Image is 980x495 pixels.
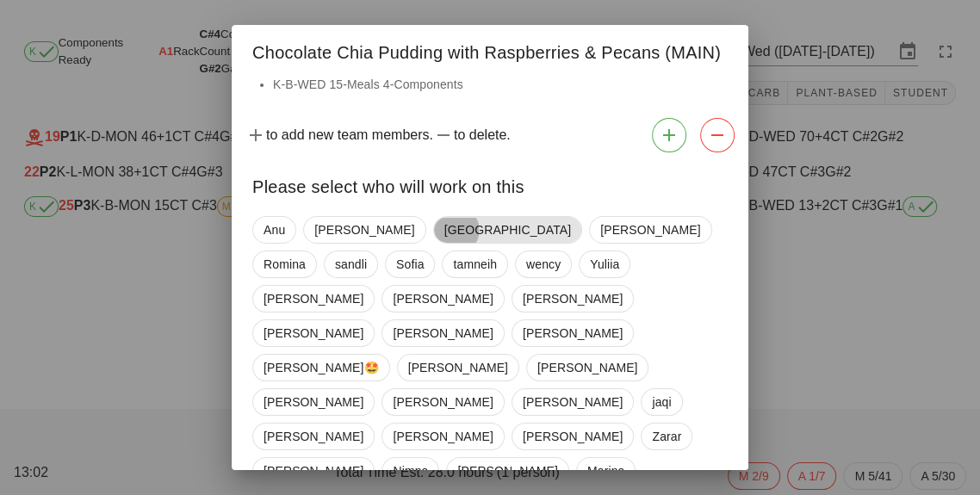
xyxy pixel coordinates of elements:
span: [PERSON_NAME] [264,320,363,346]
span: [PERSON_NAME] [600,217,700,243]
span: sandli [335,251,367,277]
div: Please select who will work on this [232,159,748,209]
span: Nimna [393,458,428,484]
span: Marina [587,458,624,484]
span: jaqi [652,389,671,415]
span: tamneih [453,251,497,277]
span: [PERSON_NAME] [537,355,637,381]
span: [PERSON_NAME] [393,286,493,312]
span: [PERSON_NAME]🤩 [264,355,379,381]
span: Zarar [652,424,681,449]
span: [PERSON_NAME] [457,458,557,484]
span: Sofia [396,251,424,277]
span: [PERSON_NAME] [264,389,363,415]
span: [PERSON_NAME] [523,320,623,346]
span: [PERSON_NAME] [393,389,493,415]
span: Yuliia [590,251,619,277]
span: [PERSON_NAME] [264,458,363,484]
span: [PERSON_NAME] [314,217,414,243]
span: [PERSON_NAME] [393,320,493,346]
span: Anu [264,217,285,243]
span: [GEOGRAPHIC_DATA] [444,217,571,243]
span: [PERSON_NAME] [523,424,623,449]
div: to add new team members. to delete. [232,111,748,159]
span: [PERSON_NAME] [523,286,623,312]
span: [PERSON_NAME] [523,389,623,415]
span: wency [526,251,561,277]
span: [PERSON_NAME] [393,424,493,449]
div: Chocolate Chia Pudding with Raspberries & Pecans (MAIN) [232,25,748,75]
span: [PERSON_NAME] [264,286,363,312]
li: K-B-WED 15-Meals 4-Components [273,75,728,94]
span: Romina [264,251,306,277]
span: [PERSON_NAME] [408,355,508,381]
span: [PERSON_NAME] [264,424,363,449]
